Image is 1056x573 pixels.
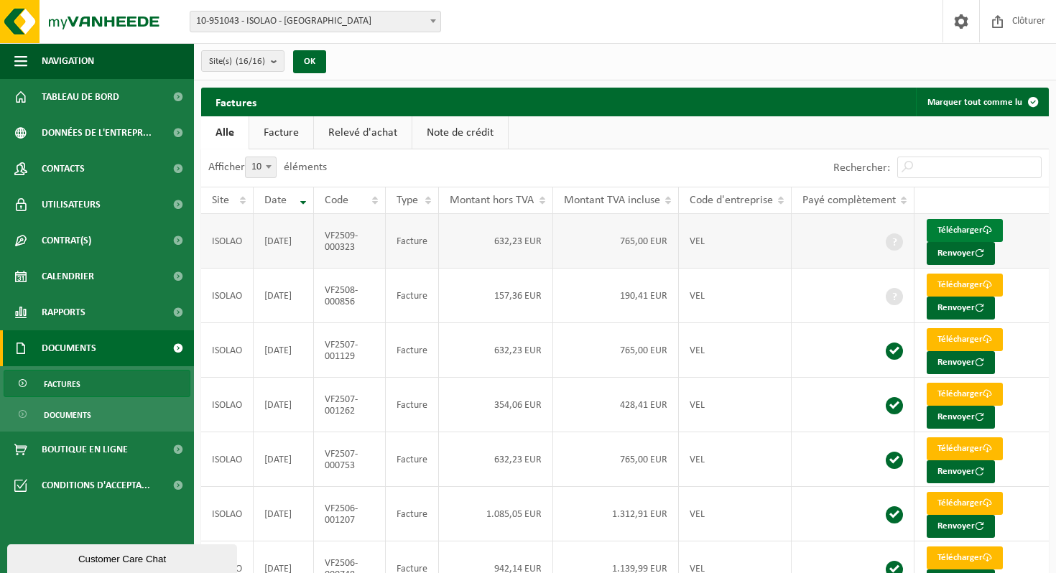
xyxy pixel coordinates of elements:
span: Documents [44,401,91,429]
td: VEL [679,323,792,378]
a: Alle [201,116,249,149]
button: Renvoyer [927,242,995,265]
td: VF2507-001262 [314,378,386,432]
td: VF2507-000753 [314,432,386,487]
td: [DATE] [254,487,314,541]
td: 190,41 EUR [553,269,680,323]
td: [DATE] [254,378,314,432]
a: Facture [249,116,313,149]
span: Tableau de bord [42,79,119,115]
span: 10-951043 - ISOLAO - NIVELLES [190,11,441,32]
span: Rapports [42,294,85,330]
a: Relevé d'achat [314,116,412,149]
a: Télécharger [927,219,1003,242]
a: Télécharger [927,492,1003,515]
span: Code [325,195,348,206]
td: 765,00 EUR [553,323,680,378]
span: Factures [44,371,80,398]
td: VF2507-001129 [314,323,386,378]
button: Renvoyer [927,351,995,374]
td: ISOLAO [201,323,254,378]
button: Renvoyer [927,406,995,429]
td: ISOLAO [201,378,254,432]
span: Montant TVA incluse [564,195,660,206]
td: 765,00 EUR [553,214,680,269]
span: Contrat(s) [42,223,91,258]
td: [DATE] [254,323,314,378]
span: 10 [246,157,276,177]
a: Factures [4,370,190,397]
td: VEL [679,269,792,323]
td: [DATE] [254,432,314,487]
td: Facture [386,269,439,323]
a: Note de crédit [412,116,508,149]
td: 428,41 EUR [553,378,680,432]
td: 632,23 EUR [439,214,553,269]
button: Renvoyer [927,297,995,320]
span: Montant hors TVA [450,195,534,206]
td: Facture [386,323,439,378]
label: Afficher éléments [208,162,327,173]
span: Type [397,195,418,206]
td: 354,06 EUR [439,378,553,432]
h2: Factures [201,88,271,116]
td: VF2509-000323 [314,214,386,269]
span: Payé complètement [802,195,896,206]
a: Télécharger [927,274,1003,297]
a: Télécharger [927,328,1003,351]
td: 632,23 EUR [439,323,553,378]
span: Code d'entreprise [690,195,773,206]
span: Date [264,195,287,206]
a: Télécharger [927,437,1003,460]
button: Marquer tout comme lu [916,88,1047,116]
iframe: chat widget [7,541,240,573]
span: Site [212,195,229,206]
td: VEL [679,378,792,432]
td: ISOLAO [201,432,254,487]
span: Boutique en ligne [42,432,128,467]
span: Données de l'entrepr... [42,115,152,151]
span: 10-951043 - ISOLAO - NIVELLES [190,11,440,32]
td: [DATE] [254,214,314,269]
td: VEL [679,214,792,269]
count: (16/16) [236,57,265,66]
td: VEL [679,487,792,541]
a: Télécharger [927,546,1003,569]
td: 1.085,05 EUR [439,487,553,541]
span: Calendrier [42,258,94,294]
td: Facture [386,487,439,541]
td: ISOLAO [201,487,254,541]
button: Site(s)(16/16) [201,50,284,72]
td: 765,00 EUR [553,432,680,487]
td: ISOLAO [201,269,254,323]
label: Rechercher: [833,162,890,174]
button: OK [293,50,326,73]
td: 157,36 EUR [439,269,553,323]
span: Site(s) [209,51,265,73]
span: Navigation [42,43,94,79]
span: 10 [245,157,277,178]
td: ISOLAO [201,214,254,269]
td: [DATE] [254,269,314,323]
td: Facture [386,432,439,487]
button: Renvoyer [927,515,995,538]
td: 632,23 EUR [439,432,553,487]
span: Contacts [42,151,85,187]
td: VF2508-000856 [314,269,386,323]
td: VEL [679,432,792,487]
span: Documents [42,330,96,366]
span: Utilisateurs [42,187,101,223]
td: VF2506-001207 [314,487,386,541]
td: Facture [386,214,439,269]
a: Télécharger [927,383,1003,406]
td: 1.312,91 EUR [553,487,680,541]
span: Conditions d'accepta... [42,467,150,503]
td: Facture [386,378,439,432]
button: Renvoyer [927,460,995,483]
a: Documents [4,401,190,428]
